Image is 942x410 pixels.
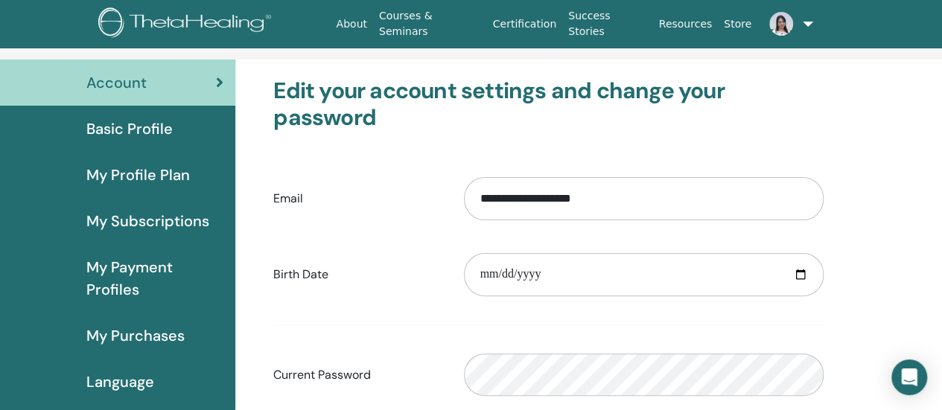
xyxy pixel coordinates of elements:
[86,71,147,94] span: Account
[262,361,453,389] label: Current Password
[562,2,652,45] a: Success Stories
[331,10,373,38] a: About
[262,260,453,289] label: Birth Date
[86,324,185,347] span: My Purchases
[98,7,276,41] img: logo.png
[653,10,719,38] a: Resources
[769,12,793,36] img: default.jpg
[487,10,562,38] a: Certification
[273,77,824,131] h3: Edit your account settings and change your password
[262,185,453,213] label: Email
[86,371,154,393] span: Language
[891,359,927,395] div: Open Intercom Messenger
[86,164,190,186] span: My Profile Plan
[373,2,487,45] a: Courses & Seminars
[718,10,757,38] a: Store
[86,256,223,301] span: My Payment Profiles
[86,210,209,232] span: My Subscriptions
[86,118,173,140] span: Basic Profile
